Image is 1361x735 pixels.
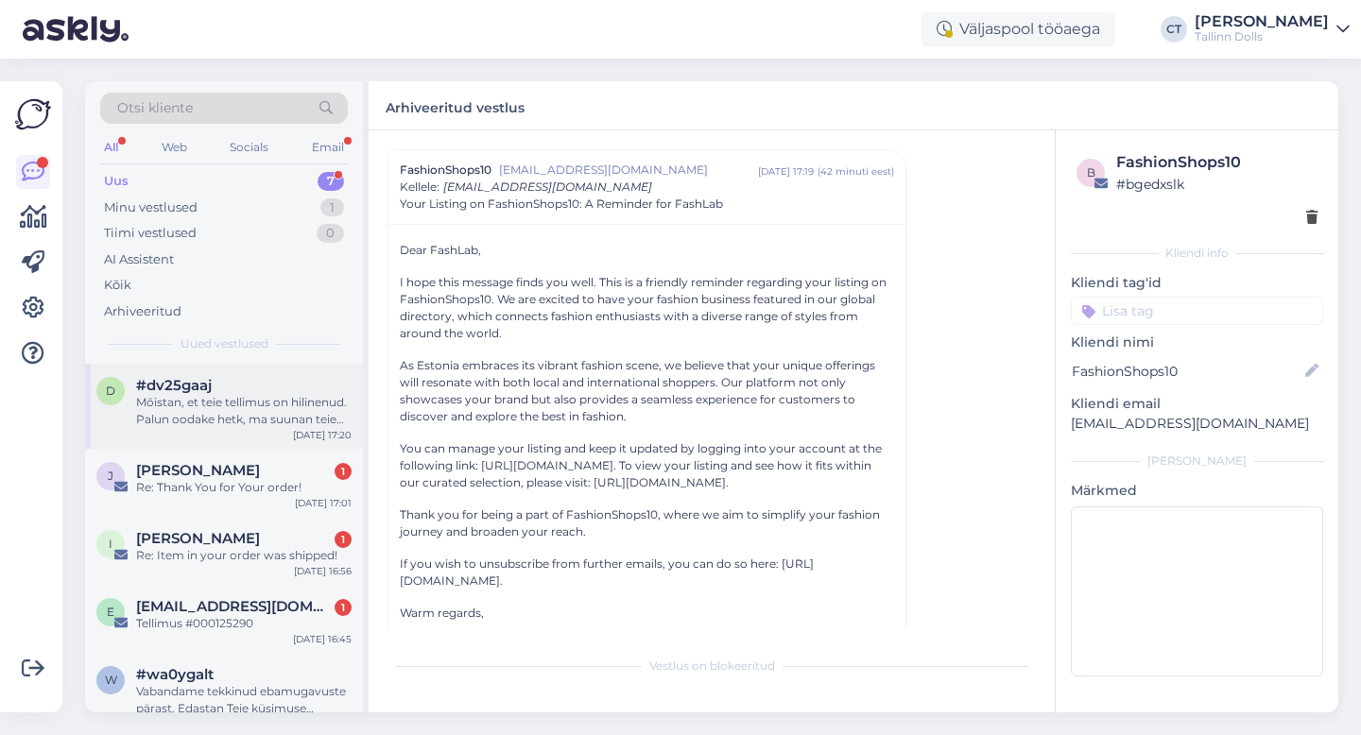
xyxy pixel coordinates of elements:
[400,440,894,491] p: You can manage your listing and keep it updated by logging into your account at the following lin...
[1072,361,1301,382] input: Lisa nimi
[136,683,352,717] div: Vabandame tekkinud ebamugavuste pärast. Edastan Teie küsimuse ostukorvi probleemide kohta kolleeg...
[105,673,117,687] span: w
[758,164,814,179] div: [DATE] 17:19
[335,531,352,548] div: 1
[100,135,122,160] div: All
[104,198,198,217] div: Minu vestlused
[293,428,352,442] div: [DATE] 17:20
[649,658,775,675] span: Vestlus on blokeeritud
[1071,414,1323,434] p: [EMAIL_ADDRESS][DOMAIN_NAME]
[1116,151,1318,174] div: FashionShops10
[400,179,439,194] span: Kellele :
[104,172,129,191] div: Uus
[181,335,268,352] span: Uued vestlused
[117,98,193,118] span: Otsi kliente
[400,506,894,540] p: Thank you for being a part of FashionShops10, where we aim to simplify your fashion journey and b...
[443,179,652,194] span: [EMAIL_ADDRESS][DOMAIN_NAME]
[1195,29,1329,44] div: Tallinn Dolls
[1071,394,1323,414] p: Kliendi email
[922,12,1115,46] div: Väljaspool tööaega
[106,384,115,398] span: d
[1195,14,1329,29] div: [PERSON_NAME]
[136,666,214,683] span: #wa0ygalt
[1116,174,1318,195] div: # bgedxslk
[104,224,197,243] div: Tiimi vestlused
[1071,245,1323,262] div: Kliendi info
[818,164,894,179] div: ( 42 minuti eest )
[136,615,352,632] div: Tellimus #000125290
[1071,453,1323,470] div: [PERSON_NAME]
[136,547,352,564] div: Re: Item in your order was shipped!
[317,224,344,243] div: 0
[15,96,51,132] img: Askly Logo
[104,302,181,321] div: Arhiveeritud
[136,462,260,479] span: Jaanika Seli
[400,162,491,179] span: FashionShops10
[1161,16,1187,43] div: CT
[104,250,174,269] div: AI Assistent
[136,479,352,496] div: Re: Thank You for Your order!
[294,564,352,578] div: [DATE] 16:56
[1071,297,1323,325] input: Lisa tag
[400,196,723,213] span: Your Listing on FashionShops10: A Reminder for FashLab
[335,463,352,480] div: 1
[320,198,344,217] div: 1
[386,93,525,118] label: Arhiveeritud vestlus
[295,496,352,510] div: [DATE] 17:01
[499,162,758,179] span: [EMAIL_ADDRESS][DOMAIN_NAME]
[158,135,191,160] div: Web
[108,469,113,483] span: J
[400,274,894,342] p: I hope this message finds you well. This is a friendly reminder regarding your listing on Fashion...
[136,377,212,394] span: #dv25gaaj
[400,605,894,622] p: Warm regards,
[107,605,114,619] span: e
[335,599,352,616] div: 1
[226,135,272,160] div: Socials
[104,276,131,295] div: Kõik
[293,632,352,646] div: [DATE] 16:45
[400,242,894,259] p: Dear FashLab,
[1071,273,1323,293] p: Kliendi tag'id
[136,530,260,547] span: Iveta Tomera
[1071,481,1323,501] p: Märkmed
[308,135,348,160] div: Email
[318,172,344,191] div: 7
[1087,165,1095,179] span: b
[136,598,333,615] span: elsbetv@gmail.com
[1071,333,1323,352] p: Kliendi nimi
[400,357,894,425] p: As Estonia embraces its vibrant fashion scene, we believe that your unique offerings will resonat...
[1195,14,1350,44] a: [PERSON_NAME]Tallinn Dolls
[136,394,352,428] div: Mõistan, et teie tellimus on hilinenud. Palun oodake hetk, ma suunan teie päringu edasi kolleegil...
[109,537,112,551] span: I
[400,556,894,590] p: If you wish to unsubscribe from further emails, you can do so here: [URL][DOMAIN_NAME].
